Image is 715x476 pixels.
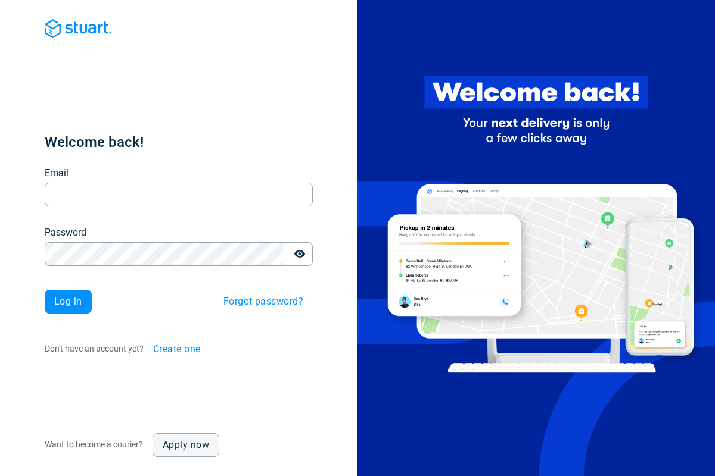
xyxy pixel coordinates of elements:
[214,290,313,314] button: Forgot password?
[45,133,313,152] h1: Welcome back!
[153,345,201,354] span: Create one
[45,166,69,180] label: Email
[223,297,303,306] span: Forgot password?
[45,290,92,314] button: Log in
[144,337,210,361] button: Create one
[163,440,209,450] span: Apply now
[45,19,111,38] img: Blue logo
[153,433,219,457] a: Apply now
[45,226,86,240] label: Password
[45,440,143,449] span: Want to become a courier?
[54,297,82,306] span: Log in
[45,344,144,353] span: Don't have an account yet?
